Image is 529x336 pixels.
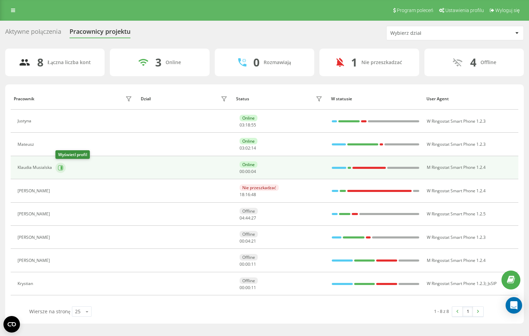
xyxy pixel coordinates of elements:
span: 48 [251,192,256,197]
div: Łączna liczba kont [47,60,91,65]
span: W Ringostat Smart Phone 1.2.4 [427,188,486,194]
span: 18 [245,122,250,128]
div: : : [240,285,256,290]
span: W Ringostat Smart Phone 1.2.5 [427,211,486,217]
div: [PERSON_NAME] [18,212,52,216]
div: 4 [470,56,476,69]
div: [PERSON_NAME] [18,258,52,263]
div: Pracownik [14,96,34,101]
span: 44 [245,215,250,221]
div: 25 [75,308,81,315]
div: : : [240,192,256,197]
div: Rozmawiają [264,60,291,65]
span: 11 [251,261,256,267]
span: M Ringostat Smart Phone 1.2.4 [427,257,486,263]
span: Wyloguj się [495,8,520,13]
span: JsSIP [488,281,497,286]
div: : : [240,262,256,267]
span: 21 [251,238,256,244]
span: 02 [245,145,250,151]
span: 16 [245,192,250,197]
span: 00 [245,261,250,267]
div: : : [240,216,256,221]
div: 1 [351,56,357,69]
div: Mateusz [18,142,36,147]
span: 00 [245,169,250,174]
div: Dział [141,96,150,101]
span: M Ringostat Smart Phone 1.2.4 [427,164,486,170]
span: 18 [240,192,244,197]
span: Wiersze na stronę [29,308,70,315]
div: Nie przeszkadzać [361,60,402,65]
div: Offline [240,277,258,284]
span: 03 [240,145,244,151]
div: Krystian [18,281,35,286]
span: 00 [245,285,250,291]
span: W Ringostat Smart Phone 1.2.3 [427,141,486,147]
div: 0 [253,56,260,69]
div: 8 [37,56,43,69]
div: Wyświetl profil [55,150,90,159]
span: 14 [251,145,256,151]
div: : : [240,146,256,151]
div: : : [240,169,256,174]
span: 00 [240,238,244,244]
a: 1 [463,307,473,316]
div: Nie przeszkadzać [240,184,279,191]
div: User Agent [426,96,515,101]
div: Online [166,60,181,65]
span: 55 [251,122,256,128]
div: Status [236,96,249,101]
div: Online [240,138,257,144]
span: 03 [240,122,244,128]
div: Offline [240,208,258,214]
div: Online [240,115,257,121]
span: 00 [240,261,244,267]
span: 27 [251,215,256,221]
div: Wybierz dział [390,30,473,36]
div: : : [240,239,256,244]
div: W statusie [331,96,420,101]
div: Klaudia Musialska [18,165,54,170]
div: Offline [240,254,258,261]
div: 1 - 8 z 8 [434,308,449,315]
span: 04 [245,238,250,244]
div: Offline [240,231,258,237]
div: Aktywne połączenia [5,28,61,39]
div: [PERSON_NAME] [18,235,52,240]
div: [PERSON_NAME] [18,189,52,193]
span: W Ringostat Smart Phone 1.2.3 [427,234,486,240]
div: Pracownicy projektu [70,28,130,39]
span: W Ringostat Smart Phone 1.2.3 [427,118,486,124]
div: 3 [155,56,161,69]
span: Ustawienia profilu [445,8,484,13]
span: 00 [240,285,244,291]
button: Open CMP widget [3,316,20,333]
span: 11 [251,285,256,291]
div: Online [240,161,257,168]
span: 04 [240,215,244,221]
span: Program poleceń [397,8,433,13]
span: W Ringostat Smart Phone 1.2.3 [427,281,486,286]
div: Offline [480,60,496,65]
span: 04 [251,169,256,174]
div: Open Intercom Messenger [506,297,522,314]
span: 00 [240,169,244,174]
div: : : [240,123,256,128]
div: Justyna [18,119,33,123]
